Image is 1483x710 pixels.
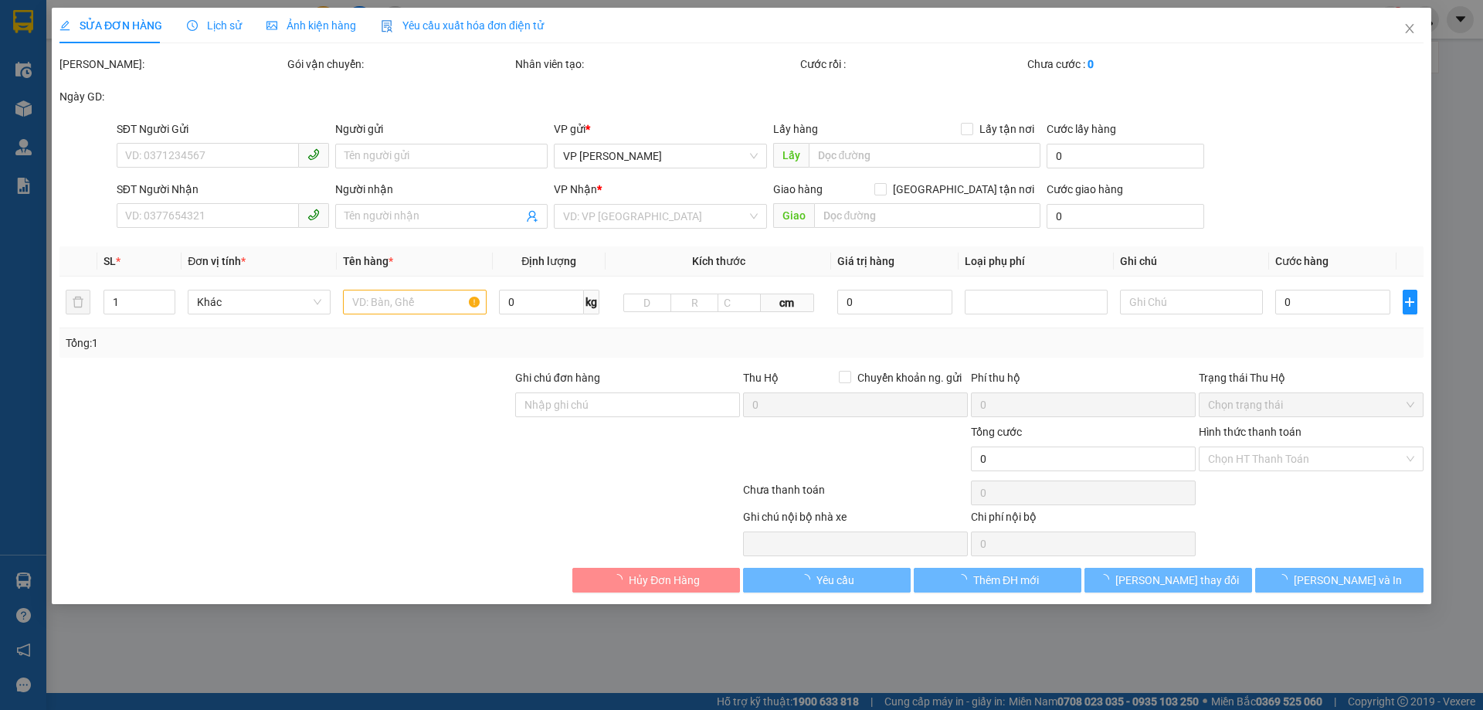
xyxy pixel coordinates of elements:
[959,246,1114,277] th: Loại phụ phí
[59,56,284,73] div: [PERSON_NAME]:
[59,19,162,32] span: SỬA ĐƠN HÀNG
[1199,369,1424,386] div: Trạng thái Thu Hộ
[527,210,539,223] span: user-add
[572,568,740,593] button: Hủy Đơn Hàng
[1088,58,1094,70] b: 0
[743,508,968,532] div: Ghi chú nội bộ nhà xe
[307,148,320,161] span: phone
[800,56,1025,73] div: Cước rồi :
[973,572,1039,589] span: Thêm ĐH mới
[59,20,70,31] span: edit
[838,255,895,267] span: Giá trị hàng
[761,294,813,312] span: cm
[564,144,758,168] span: VP Hà Tĩnh
[799,574,816,585] span: loading
[1208,393,1414,416] span: Chọn trạng thái
[187,19,242,32] span: Lịch sử
[1047,144,1204,168] input: Cước lấy hàng
[515,56,797,73] div: Nhân viên tạo:
[1084,568,1252,593] button: [PERSON_NAME] thay đổi
[670,294,718,312] input: R
[741,481,969,508] div: Chưa thanh toán
[555,183,598,195] span: VP Nhận
[287,56,512,73] div: Gói vận chuyển:
[1028,56,1253,73] div: Chưa cước :
[515,372,600,384] label: Ghi chú đơn hàng
[515,392,740,417] input: Ghi chú đơn hàng
[692,255,745,267] span: Kích thước
[971,508,1196,532] div: Chi phí nội bộ
[555,121,767,138] div: VP gửi
[1047,204,1204,229] input: Cước giao hàng
[198,290,322,314] span: Khác
[1403,296,1417,308] span: plus
[344,255,394,267] span: Tên hàng
[104,255,116,267] span: SL
[1115,572,1239,589] span: [PERSON_NAME] thay đổi
[584,290,599,314] span: kg
[1114,246,1269,277] th: Ghi chú
[629,572,700,589] span: Hủy Đơn Hàng
[1256,568,1424,593] button: [PERSON_NAME] và In
[851,369,968,386] span: Chuyển khoản ng. gửi
[816,572,854,589] span: Yêu cầu
[971,426,1022,438] span: Tổng cước
[914,568,1081,593] button: Thêm ĐH mới
[266,19,356,32] span: Ảnh kiện hàng
[809,143,1040,168] input: Dọc đường
[307,209,320,221] span: phone
[1047,123,1116,135] label: Cước lấy hàng
[1047,183,1123,195] label: Cước giao hàng
[956,574,973,585] span: loading
[381,19,544,32] span: Yêu cầu xuất hóa đơn điện tử
[1098,574,1115,585] span: loading
[814,203,1040,228] input: Dọc đường
[773,123,818,135] span: Lấy hàng
[117,181,329,198] div: SĐT Người Nhận
[66,335,572,352] div: Tổng: 1
[1403,22,1416,35] span: close
[743,568,911,593] button: Yêu cầu
[66,290,90,314] button: delete
[773,143,809,168] span: Lấy
[612,574,629,585] span: loading
[335,121,548,138] div: Người gửi
[887,181,1040,198] span: [GEOGRAPHIC_DATA] tận nơi
[344,290,487,314] input: VD: Bàn, Ghế
[187,20,198,31] span: clock-circle
[718,294,761,312] input: C
[1120,290,1263,314] input: Ghi Chú
[59,88,284,105] div: Ngày GD:
[1294,572,1402,589] span: [PERSON_NAME] và In
[973,121,1040,138] span: Lấy tận nơi
[521,255,576,267] span: Định lượng
[381,20,393,32] img: icon
[1276,255,1329,267] span: Cước hàng
[1403,290,1417,314] button: plus
[335,181,548,198] div: Người nhận
[266,20,277,31] span: picture
[971,369,1196,392] div: Phí thu hộ
[623,294,671,312] input: D
[773,183,823,195] span: Giao hàng
[1277,574,1294,585] span: loading
[188,255,246,267] span: Đơn vị tính
[1199,426,1301,438] label: Hình thức thanh toán
[1388,8,1431,51] button: Close
[743,372,779,384] span: Thu Hộ
[117,121,329,138] div: SĐT Người Gửi
[773,203,814,228] span: Giao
